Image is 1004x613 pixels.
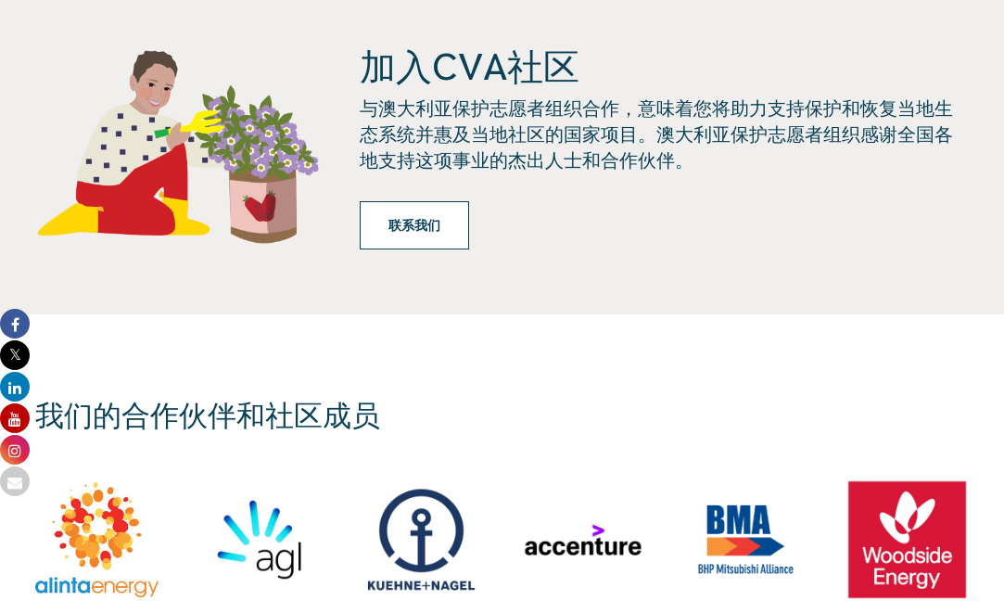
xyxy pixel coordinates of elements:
[360,201,469,249] a: 联系我们
[388,218,440,233] font: 联系我们
[35,482,159,597] img: Alinta Energy 徽标
[683,479,807,602] img: BMA CVA 合伙人
[360,98,953,171] font: 与澳大利亚保护志愿者组织合作，意味着您将助力支持保护和恢复当地生态系统并惠及当地社区的国家项目。澳大利亚保护志愿者组织感谢全国各地支持这项事业的杰出人士和合作伙伴。
[360,46,579,87] font: 加入CVA社区
[35,399,380,432] font: 我们的合作伙伴和社区成员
